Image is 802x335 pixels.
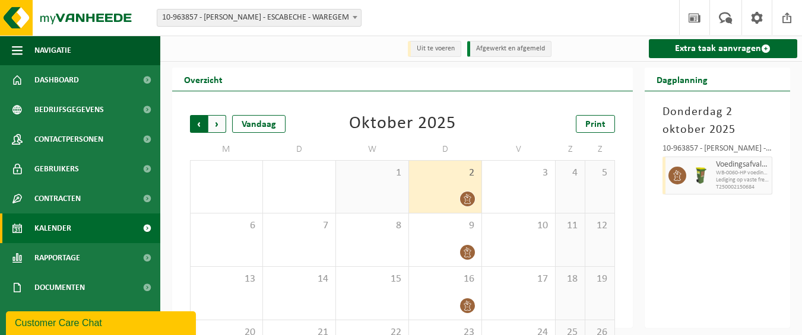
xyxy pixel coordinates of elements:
[585,120,606,129] span: Print
[662,103,772,139] h3: Donderdag 2 oktober 2025
[408,41,461,57] li: Uit te voeren
[269,219,329,232] span: 7
[232,115,286,133] div: Vandaag
[157,9,362,27] span: 10-963857 - VIAENE KAREL - ESCABECHE - WAREGEM
[34,65,79,95] span: Dashboard
[482,139,555,160] td: V
[591,273,608,286] span: 19
[562,219,579,232] span: 11
[342,219,402,232] span: 8
[34,302,88,332] span: Product Shop
[190,139,263,160] td: M
[196,273,256,286] span: 13
[342,273,402,286] span: 15
[585,139,615,160] td: Z
[34,243,80,273] span: Rapportage
[172,68,234,91] h2: Overzicht
[415,219,476,232] span: 9
[692,167,710,184] img: WB-0060-HPE-GN-50
[716,184,769,191] span: T250002150684
[662,145,772,157] div: 10-963857 - [PERSON_NAME] - ESCABECHE - WAREGEM
[415,273,476,286] span: 16
[488,167,549,180] span: 3
[716,177,769,184] span: Lediging op vaste frequentie
[34,125,103,154] span: Contactpersonen
[34,154,79,184] span: Gebruikers
[415,167,476,180] span: 2
[263,139,336,160] td: D
[488,219,549,232] span: 10
[716,160,769,170] span: Voedingsafval, bevat producten van dierlijke oorsprong, onverpakt, categorie 3
[645,68,719,91] h2: Dagplanning
[342,167,402,180] span: 1
[208,115,226,133] span: Volgende
[556,139,585,160] td: Z
[591,219,608,232] span: 12
[716,170,769,177] span: WB-0060-HP voedingsafval, bevat producten van dierlijke oors
[190,115,208,133] span: Vorige
[649,39,797,58] a: Extra taak aanvragen
[562,273,579,286] span: 18
[336,139,409,160] td: W
[409,139,482,160] td: D
[576,115,615,133] a: Print
[269,273,329,286] span: 14
[6,309,198,335] iframe: chat widget
[488,273,549,286] span: 17
[562,167,579,180] span: 4
[196,219,256,232] span: 6
[34,213,71,243] span: Kalender
[34,95,104,125] span: Bedrijfsgegevens
[34,36,71,65] span: Navigatie
[34,184,81,213] span: Contracten
[349,115,456,133] div: Oktober 2025
[591,167,608,180] span: 5
[467,41,551,57] li: Afgewerkt en afgemeld
[157,9,361,26] span: 10-963857 - VIAENE KAREL - ESCABECHE - WAREGEM
[34,273,85,302] span: Documenten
